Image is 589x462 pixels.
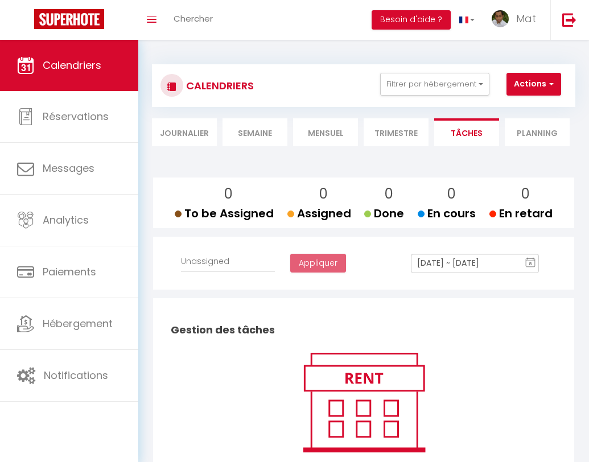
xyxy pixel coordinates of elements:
[223,118,287,146] li: Semaine
[43,213,89,227] span: Analytics
[43,109,109,123] span: Réservations
[505,118,570,146] li: Planning
[296,183,351,205] p: 0
[499,183,553,205] p: 0
[43,316,113,331] span: Hébergement
[434,118,499,146] li: Tâches
[562,13,576,27] img: logout
[373,183,404,205] p: 0
[175,205,274,221] span: To be Assigned
[43,58,101,72] span: Calendriers
[293,118,358,146] li: Mensuel
[372,10,451,30] button: Besoin d'aide ?
[287,205,351,221] span: Assigned
[492,10,509,27] img: ...
[418,205,476,221] span: En cours
[516,11,536,26] span: Mat
[364,205,404,221] span: Done
[152,118,217,146] li: Journalier
[183,73,254,98] h3: CALENDRIERS
[506,73,561,96] button: Actions
[9,5,43,39] button: Ouvrir le widget de chat LiveChat
[34,9,104,29] img: Super Booking
[43,161,94,175] span: Messages
[168,312,559,348] h2: Gestion des tâches
[529,261,532,266] text: 8
[364,118,429,146] li: Trimestre
[291,348,436,457] img: rent.png
[43,265,96,279] span: Paiements
[489,205,553,221] span: En retard
[184,183,274,205] p: 0
[44,368,108,382] span: Notifications
[427,183,476,205] p: 0
[290,254,346,273] button: Appliquer
[411,254,539,273] input: Select Date Range
[174,13,213,24] span: Chercher
[380,73,489,96] button: Filtrer par hébergement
